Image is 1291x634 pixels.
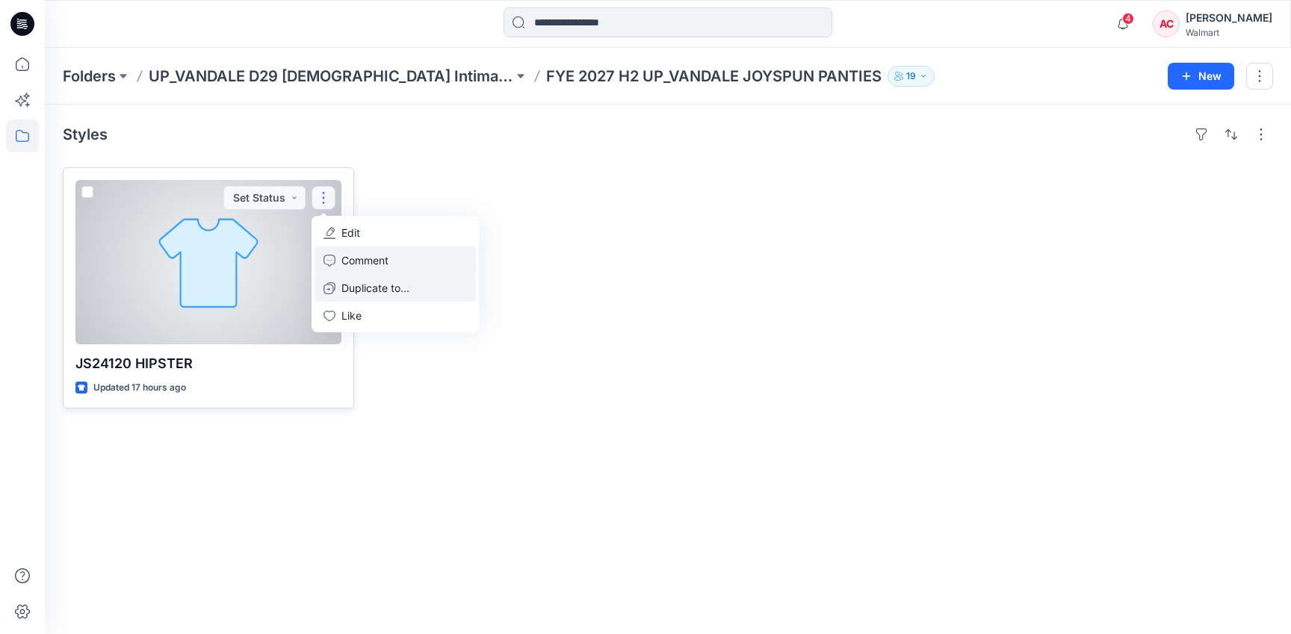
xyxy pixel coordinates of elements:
[341,308,362,323] p: Like
[1186,27,1272,38] div: Walmart
[906,68,916,84] p: 19
[1122,13,1134,25] span: 4
[149,66,513,87] a: UP_VANDALE D29 [DEMOGRAPHIC_DATA] Intimates - Joyspun
[75,180,341,344] a: JS24120 HIPSTER
[63,125,108,143] h4: Styles
[888,66,935,87] button: 19
[1153,10,1180,37] div: AC
[341,252,388,268] p: Comment
[75,353,341,374] p: JS24120 HIPSTER
[341,280,409,296] p: Duplicate to...
[63,66,116,87] a: Folders
[315,219,476,246] a: Edit
[341,225,360,240] p: Edit
[1168,63,1234,90] button: New
[93,380,186,396] p: Updated 17 hours ago
[546,66,882,87] p: FYE 2027 H2 UP_VANDALE JOYSPUN PANTIES
[1186,9,1272,27] div: [PERSON_NAME]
